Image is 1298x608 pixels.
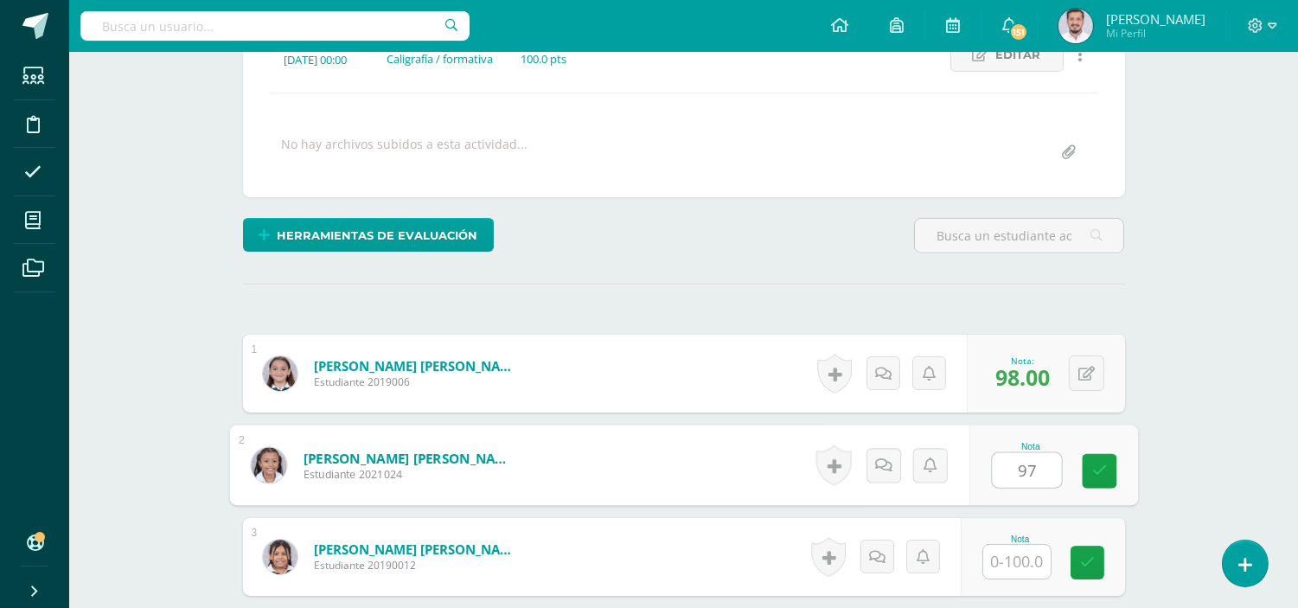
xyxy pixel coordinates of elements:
[1106,10,1205,28] span: [PERSON_NAME]
[314,558,521,573] span: Estudiante 20190012
[314,357,521,374] a: [PERSON_NAME] [PERSON_NAME]
[387,51,494,67] div: Caligrafía / formativa
[995,362,1050,392] span: 98.00
[996,39,1041,71] span: Editar
[983,545,1051,579] input: 0-100.0
[915,219,1123,253] input: Busca un estudiante aquí...
[303,449,516,467] a: [PERSON_NAME] [PERSON_NAME]
[285,52,360,67] div: [DATE] 00:00
[80,11,470,41] input: Busca un usuario...
[1009,22,1028,42] span: 151
[314,541,521,558] a: [PERSON_NAME] [PERSON_NAME]
[991,442,1070,451] div: Nota
[282,136,528,170] div: No hay archivos subidos a esta actividad...
[995,355,1050,367] div: Nota:
[992,453,1061,488] input: 0-100.0
[263,540,297,574] img: 123b10c3bfdbbaa24dc088329a66ea79.png
[263,356,297,391] img: 73b1d86fdaec587b21e184a805065a3c.png
[982,534,1058,544] div: Nota
[277,220,477,252] span: Herramientas de evaluación
[1058,9,1093,43] img: 71e52733e42c8a00dcc16551a00e5a7c.png
[243,218,494,252] a: Herramientas de evaluación
[303,467,516,483] span: Estudiante 2021024
[1106,26,1205,41] span: Mi Perfil
[251,447,286,483] img: 4288d76291bc813069859b75034a40bb.png
[521,51,567,67] div: 100.0 pts
[314,374,521,389] span: Estudiante 2019006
